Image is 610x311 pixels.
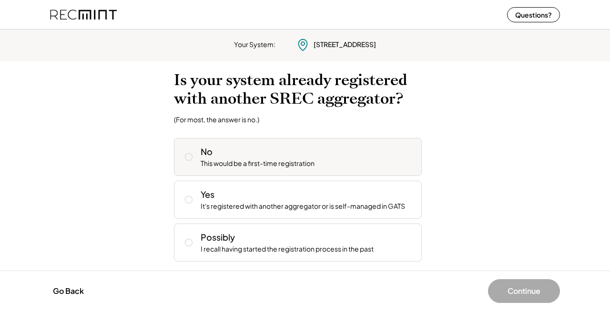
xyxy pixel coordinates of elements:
[50,281,87,301] button: Go Back
[174,71,436,108] h2: Is your system already registered with another SREC aggregator?
[50,2,117,27] img: recmint-logotype%403x%20%281%29.jpeg
[488,279,560,303] button: Continue
[201,244,374,254] div: I recall having started the registration process in the past
[507,7,560,22] button: Questions?
[201,159,315,168] div: This would be a first-time registration
[201,202,405,211] div: It's registered with another aggregator or is self-managed in GATS
[201,146,213,157] div: No
[174,115,259,124] div: (For most, the answer is no.)
[234,40,275,49] div: Your System:
[314,40,376,49] div: [STREET_ADDRESS]
[201,231,235,243] div: Possibly
[201,188,214,200] div: Yes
